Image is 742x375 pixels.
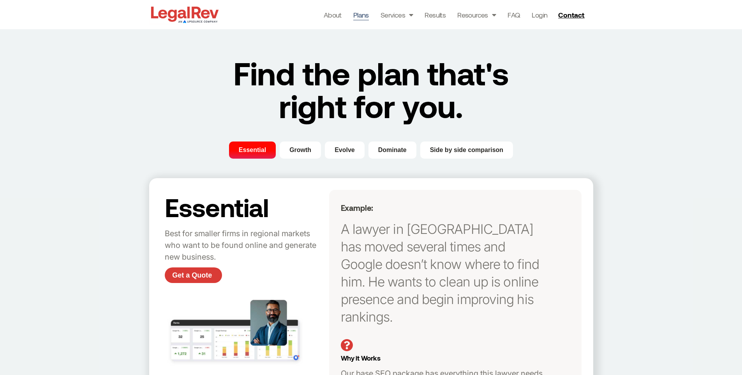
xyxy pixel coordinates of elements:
span: Evolve [335,145,355,155]
a: Get a Quote [165,267,222,283]
span: Side by side comparison [430,145,504,155]
a: Services [381,9,413,20]
span: Why it Works [341,354,381,362]
a: About [324,9,342,20]
a: Login [532,9,547,20]
h2: Find the plan that's right for you. [216,57,527,122]
a: Contact [555,9,589,21]
span: Growth [289,145,311,155]
a: Plans [353,9,369,20]
nav: Menu [324,9,548,20]
h2: Essential [165,194,325,220]
span: Dominate [378,145,407,155]
span: Get a Quote [172,272,212,279]
a: Resources [457,9,496,20]
span: Contact [558,11,584,18]
span: Essential [239,145,266,155]
p: Best for smaller firms in regional markets who want to be found online and generate new business. [165,228,325,263]
a: FAQ [508,9,520,20]
h5: Example: [341,203,546,212]
p: A lawyer in [GEOGRAPHIC_DATA] has moved several times and Google doesn’t know where to find him. ... [341,220,546,325]
a: Results [425,9,446,20]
